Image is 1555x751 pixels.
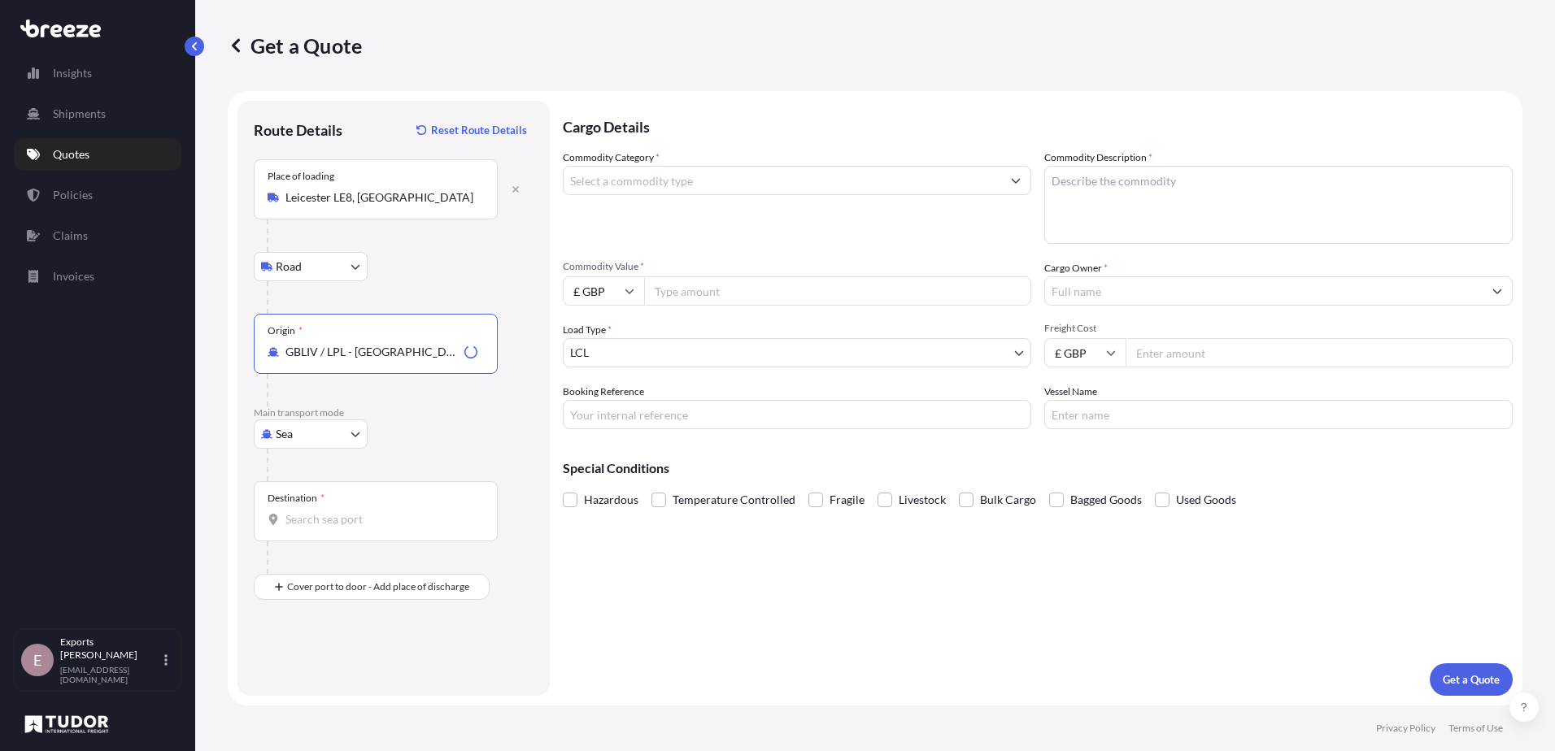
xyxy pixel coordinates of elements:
[254,252,368,281] button: Select transport
[1443,671,1500,688] p: Get a Quote
[53,106,106,122] p: Shipments
[563,462,1513,475] p: Special Conditions
[1448,722,1503,735] a: Terms of Use
[1001,166,1030,195] button: Show suggestions
[563,101,1513,150] p: Cargo Details
[1044,260,1108,276] label: Cargo Owner
[563,338,1031,367] button: LCL
[228,33,362,59] p: Get a Quote
[1430,663,1513,696] button: Get a Quote
[1070,488,1142,512] span: Bagged Goods
[1376,722,1435,735] a: Privacy Policy
[14,179,181,211] a: Policies
[268,170,334,183] div: Place of loading
[563,322,612,338] span: Load Type
[268,324,303,337] div: Origin
[268,492,325,505] div: Destination
[408,117,534,143] button: Reset Route Details
[53,268,94,284] p: Invoices
[673,488,795,512] span: Temperature Controlled
[563,384,644,400] label: Booking Reference
[1176,488,1236,512] span: Used Goods
[464,345,477,358] div: Loading
[276,426,293,442] span: Sea
[254,120,342,140] p: Route Details
[644,276,1031,306] input: Type amount
[1044,150,1152,166] label: Commodity Description
[14,138,181,171] a: Quotes
[254,406,534,419] p: Main transport mode
[53,146,89,163] p: Quotes
[14,260,181,293] a: Invoices
[14,57,181,89] a: Insights
[14,219,181,252] a: Claims
[1044,384,1097,400] label: Vessel Name
[563,260,1031,273] span: Commodity Value
[60,636,161,662] p: Exports [PERSON_NAME]
[899,488,946,512] span: Livestock
[53,65,92,81] p: Insights
[287,579,469,595] span: Cover port to door - Add place of discharge
[254,419,368,449] button: Select transport
[33,652,41,668] span: E
[1126,338,1513,367] input: Enter amount
[254,574,490,600] button: Cover port to door - Add place of discharge
[570,345,589,361] span: LCL
[60,665,161,684] p: [EMAIL_ADDRESS][DOMAIN_NAME]
[53,228,88,244] p: Claims
[20,711,113,737] img: organization-logo
[431,122,527,138] p: Reset Route Details
[1044,400,1513,429] input: Enter name
[1483,276,1512,306] button: Show suggestions
[563,400,1031,429] input: Your internal reference
[53,187,93,203] p: Policies
[1045,276,1483,306] input: Full name
[563,150,660,166] label: Commodity Category
[1044,322,1513,335] span: Freight Cost
[285,511,477,527] input: Destination
[285,189,477,206] input: Place of loading
[584,488,638,512] span: Hazardous
[980,488,1036,512] span: Bulk Cargo
[564,166,1001,195] input: Select a commodity type
[276,258,302,275] span: Road
[285,344,458,360] input: Origin
[14,98,181,130] a: Shipments
[830,488,865,512] span: Fragile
